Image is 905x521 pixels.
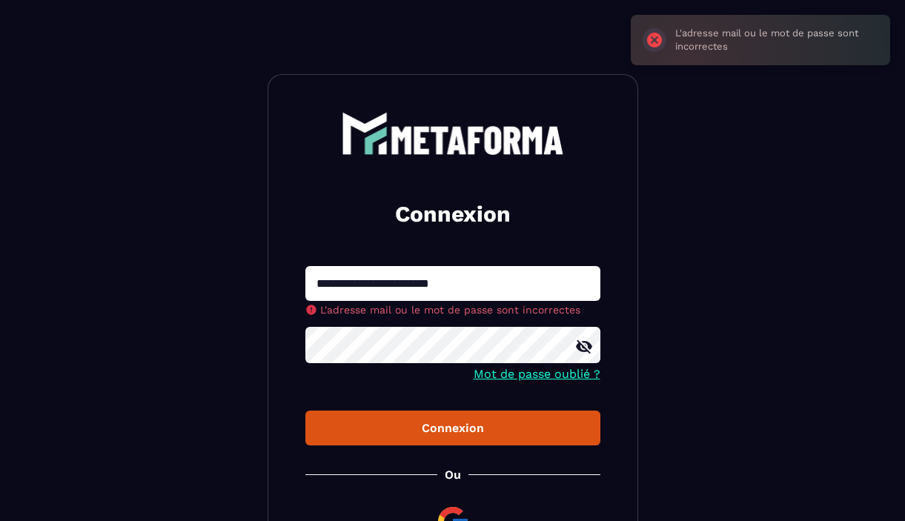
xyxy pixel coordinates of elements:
[320,304,580,316] span: L'adresse mail ou le mot de passe sont incorrectes
[445,468,461,482] p: Ou
[305,112,600,155] a: logo
[323,199,583,229] h2: Connexion
[305,411,600,445] button: Connexion
[474,367,600,381] a: Mot de passe oublié ?
[317,421,589,435] div: Connexion
[342,112,564,155] img: logo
